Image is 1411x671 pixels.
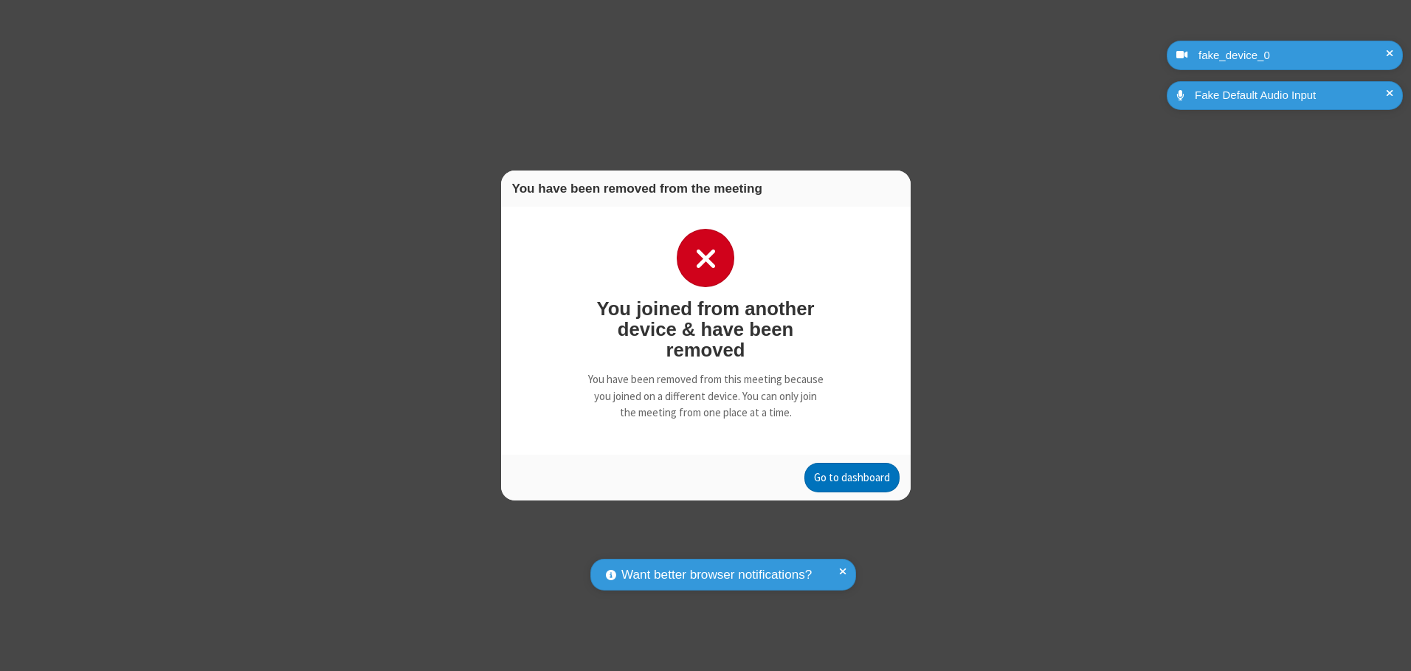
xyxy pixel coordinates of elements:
[621,565,812,585] span: Want better browser notifications?
[1190,87,1392,104] div: Fake Default Audio Input
[512,182,900,196] h3: You have been removed from the meeting
[1193,47,1392,64] div: fake_device_0
[804,463,900,492] button: Go to dashboard
[586,298,826,361] h3: You joined from another device & have been removed
[586,371,826,421] p: You have been removed from this meeting because you joined on a different device. You can only jo...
